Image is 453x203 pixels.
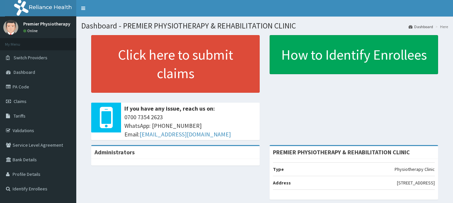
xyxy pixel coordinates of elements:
span: Claims [14,98,27,104]
a: How to Identify Enrollees [270,35,438,74]
p: Premier Physiotherapy [23,22,70,26]
span: Dashboard [14,69,35,75]
a: Online [23,28,39,33]
b: If you have any issue, reach us on: [124,105,215,112]
a: Dashboard [409,24,433,29]
strong: PREMIER PHYSIOTHERAPY & REHABILITATION CLINIC [273,148,410,156]
span: Tariffs [14,113,26,119]
li: Here [434,24,448,29]
b: Address [273,180,291,186]
p: [STREET_ADDRESS] [397,179,435,186]
b: Type [273,166,284,172]
a: [EMAIL_ADDRESS][DOMAIN_NAME] [140,130,231,138]
img: User Image [3,20,18,35]
b: Administrators [95,148,135,156]
span: 0700 7354 2623 WhatsApp: [PHONE_NUMBER] Email: [124,113,256,138]
p: Physiotherapy Clinic [395,166,435,173]
h1: Dashboard - PREMIER PHYSIOTHERAPY & REHABILITATION CLINIC [81,22,448,30]
span: Switch Providers [14,55,47,61]
a: Click here to submit claims [91,35,260,93]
